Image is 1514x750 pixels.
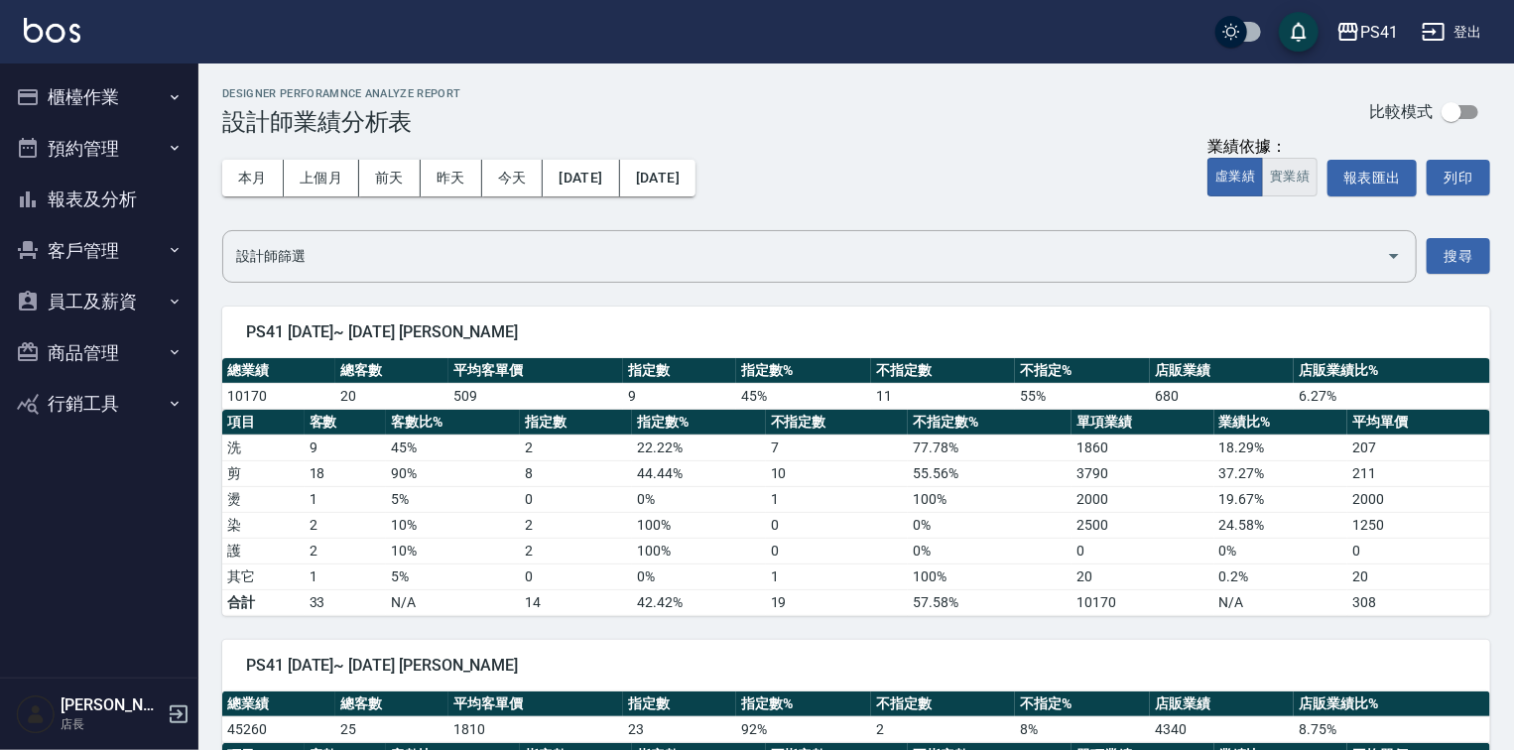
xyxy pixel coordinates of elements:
td: 1 [305,563,387,589]
td: 20 [1347,563,1490,589]
td: 9 [305,435,387,460]
button: 行銷工具 [8,378,190,430]
td: 18 [305,460,387,486]
td: 7 [766,435,908,460]
table: a dense table [222,691,1490,743]
td: 2 [520,538,632,563]
td: 染 [222,512,305,538]
td: 2000 [1072,486,1213,512]
button: 列印 [1427,160,1490,195]
td: 100 % [908,563,1072,589]
button: 報表匯出 [1327,160,1417,196]
th: 店販業績比% [1294,358,1490,384]
th: 總客數 [335,358,448,384]
h5: [PERSON_NAME] [61,695,162,715]
th: 不指定數 [871,691,1015,717]
h2: Designer Perforamnce Analyze Report [222,87,461,100]
td: 10 % [386,538,520,563]
th: 指定數 [623,358,736,384]
td: 45260 [222,716,335,742]
th: 平均客單價 [448,358,623,384]
td: 0 % [908,512,1072,538]
td: 25 [335,716,448,742]
button: 上個月 [284,160,359,196]
td: 10 % [386,512,520,538]
td: 0 [520,486,632,512]
button: 櫃檯作業 [8,71,190,123]
td: 0 % [1214,538,1348,563]
th: 客數比% [386,410,520,436]
button: 報表及分析 [8,174,190,225]
td: 燙 [222,486,305,512]
h3: 設計師業績分析表 [222,108,461,136]
td: 8 [520,460,632,486]
button: 商品管理 [8,327,190,379]
td: 11 [871,383,1015,409]
th: 總業績 [222,691,335,717]
table: a dense table [222,358,1490,410]
span: PS41 [DATE]~ [DATE] [PERSON_NAME] [246,656,1466,676]
button: 實業績 [1262,158,1318,196]
td: 0 % [632,486,766,512]
td: 19 [766,589,908,615]
td: 57.58% [908,589,1072,615]
img: Logo [24,18,80,43]
button: 搜尋 [1427,238,1490,275]
th: 不指定% [1015,358,1150,384]
td: 2 [871,716,1015,742]
td: 18.29 % [1214,435,1348,460]
td: 20 [335,383,448,409]
th: 平均客單價 [448,691,623,717]
th: 平均單價 [1347,410,1490,436]
td: 55 % [1015,383,1150,409]
td: 100 % [632,538,766,563]
td: 55.56 % [908,460,1072,486]
div: PS41 [1360,20,1398,45]
td: 1860 [1072,435,1213,460]
td: 1 [766,486,908,512]
td: 10170 [1072,589,1213,615]
th: 項目 [222,410,305,436]
td: 207 [1347,435,1490,460]
th: 不指定數 [871,358,1015,384]
td: 20 [1072,563,1213,589]
span: PS41 [DATE]~ [DATE] [PERSON_NAME] [246,322,1466,342]
td: 100 % [908,486,1072,512]
td: N/A [1214,589,1348,615]
button: 昨天 [421,160,482,196]
td: 44.44 % [632,460,766,486]
td: 6.27 % [1294,383,1490,409]
td: 1250 [1347,512,1490,538]
td: 5 % [386,563,520,589]
td: 1810 [448,716,623,742]
th: 指定數% [736,358,871,384]
td: 0 % [632,563,766,589]
td: 合計 [222,589,305,615]
button: 今天 [482,160,544,196]
td: 3790 [1072,460,1213,486]
td: 0 % [908,538,1072,563]
th: 單項業績 [1072,410,1213,436]
td: 308 [1347,589,1490,615]
td: 剪 [222,460,305,486]
th: 不指定% [1015,691,1150,717]
th: 不指定數% [908,410,1072,436]
button: 預約管理 [8,123,190,175]
button: [DATE] [620,160,695,196]
p: 店長 [61,715,162,733]
button: [DATE] [543,160,619,196]
button: 虛業績 [1207,158,1263,196]
td: 680 [1150,383,1294,409]
td: 24.58 % [1214,512,1348,538]
th: 店販業績比% [1294,691,1490,717]
td: 90 % [386,460,520,486]
th: 指定數% [736,691,871,717]
td: 211 [1347,460,1490,486]
th: 指定數% [632,410,766,436]
td: 45 % [736,383,871,409]
td: 23 [623,716,736,742]
td: 19.67 % [1214,486,1348,512]
td: 509 [448,383,623,409]
td: 10 [766,460,908,486]
th: 業績比% [1214,410,1348,436]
